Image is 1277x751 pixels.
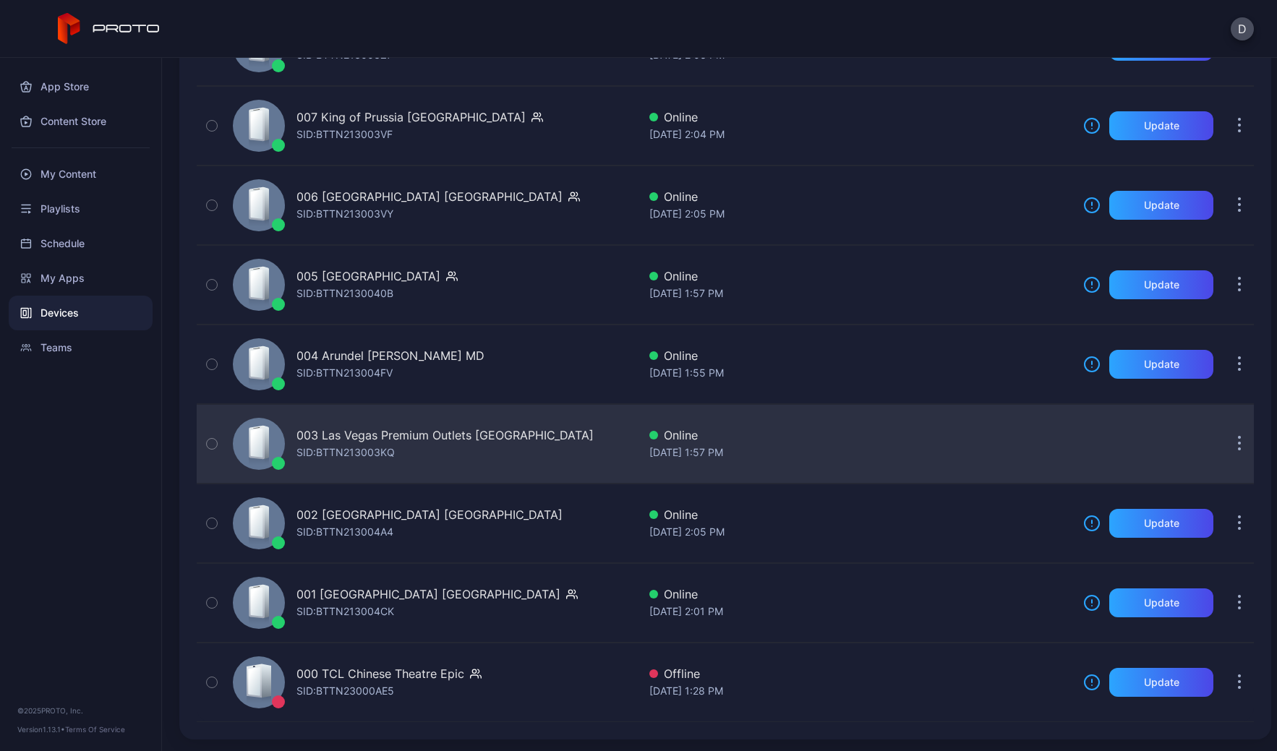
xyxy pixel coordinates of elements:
div: Update [1144,359,1179,370]
button: Update [1109,111,1213,140]
div: Update [1144,677,1179,688]
button: Update [1109,191,1213,220]
div: 005 [GEOGRAPHIC_DATA] [296,267,440,285]
button: Update [1109,668,1213,697]
div: Online [649,426,1072,444]
button: Update [1109,588,1213,617]
a: Teams [9,330,153,365]
div: Online [649,585,1072,603]
div: SID: BTTN23000AE5 [296,682,394,700]
div: SID: BTTN213003VY [296,205,393,223]
button: Update [1109,509,1213,538]
div: 000 TCL Chinese Theatre Epic [296,665,464,682]
div: Update [1144,279,1179,291]
a: My Apps [9,261,153,296]
div: Online [649,506,1072,523]
div: [DATE] 2:04 PM [649,126,1072,143]
a: Terms Of Service [65,725,125,734]
div: Update [1144,518,1179,529]
div: 004 Arundel [PERSON_NAME] MD [296,347,484,364]
span: Version 1.13.1 • [17,725,65,734]
div: 002 [GEOGRAPHIC_DATA] [GEOGRAPHIC_DATA] [296,506,563,523]
div: SID: BTTN213004A4 [296,523,393,541]
div: 006 [GEOGRAPHIC_DATA] [GEOGRAPHIC_DATA] [296,188,563,205]
button: Update [1109,350,1213,379]
a: Playlists [9,192,153,226]
a: Content Store [9,104,153,139]
div: SID: BTTN213003VF [296,126,393,143]
div: 001 [GEOGRAPHIC_DATA] [GEOGRAPHIC_DATA] [296,585,560,603]
a: My Content [9,157,153,192]
div: Online [649,108,1072,126]
div: [DATE] 1:55 PM [649,364,1072,382]
div: [DATE] 1:28 PM [649,682,1072,700]
a: Schedule [9,226,153,261]
div: © 2025 PROTO, Inc. [17,705,144,716]
button: D [1231,17,1254,40]
div: [DATE] 1:57 PM [649,285,1072,302]
div: SID: BTTN2130040B [296,285,393,302]
div: Online [649,188,1072,205]
div: SID: BTTN213004CK [296,603,394,620]
div: SID: BTTN213003KQ [296,444,395,461]
div: Offline [649,665,1072,682]
div: Update [1144,120,1179,132]
a: Devices [9,296,153,330]
div: Online [649,347,1072,364]
div: Online [649,267,1072,285]
div: Update [1144,199,1179,211]
div: [DATE] 2:05 PM [649,523,1072,541]
div: [DATE] 1:57 PM [649,444,1072,461]
div: 003 Las Vegas Premium Outlets [GEOGRAPHIC_DATA] [296,426,594,444]
a: App Store [9,69,153,104]
div: [DATE] 2:05 PM [649,205,1072,223]
div: Update [1144,597,1179,609]
div: SID: BTTN213004FV [296,364,393,382]
button: Update [1109,270,1213,299]
div: [DATE] 2:01 PM [649,603,1072,620]
div: 007 King of Prussia [GEOGRAPHIC_DATA] [296,108,526,126]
